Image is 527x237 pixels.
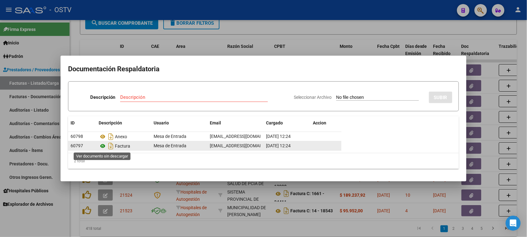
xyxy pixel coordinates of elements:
[207,116,263,130] datatable-header-cell: Email
[71,143,83,148] span: 60797
[154,134,186,139] span: Mesa de Entrada
[429,92,452,103] button: SUBIR
[68,63,459,75] h2: Documentación Respaldatoria
[266,143,291,148] span: [DATE] 12:24
[434,95,447,100] span: SUBIR
[99,132,149,142] div: Anexo
[90,94,115,101] p: Descripción
[310,116,342,130] datatable-header-cell: Accion
[99,141,149,151] div: Factura
[96,116,151,130] datatable-header-cell: Descripción
[68,153,459,169] div: 2 total
[266,120,283,125] span: Cargado
[210,120,221,125] span: Email
[313,120,326,125] span: Accion
[506,216,521,231] div: Open Intercom Messenger
[71,134,83,139] span: 60798
[71,120,75,125] span: ID
[210,143,279,148] span: [EMAIL_ADDRESS][DOMAIN_NAME]
[266,134,291,139] span: [DATE] 12:24
[210,134,279,139] span: [EMAIL_ADDRESS][DOMAIN_NAME]
[294,95,332,100] span: Seleccionar Archivo
[107,141,115,151] i: Descargar documento
[154,143,186,148] span: Mesa de Entrada
[151,116,207,130] datatable-header-cell: Usuario
[107,132,115,142] i: Descargar documento
[154,120,169,125] span: Usuario
[99,120,122,125] span: Descripción
[263,116,310,130] datatable-header-cell: Cargado
[68,116,96,130] datatable-header-cell: ID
